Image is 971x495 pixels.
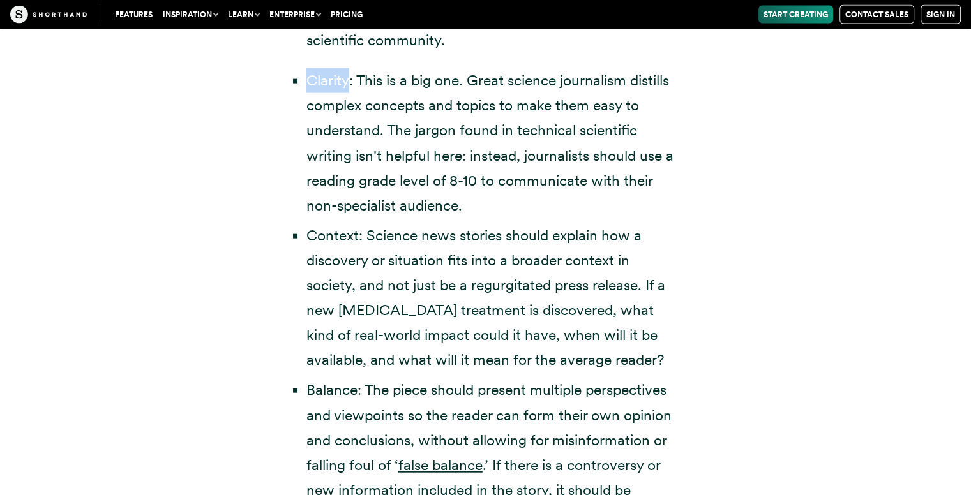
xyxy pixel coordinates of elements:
[306,223,677,373] li: Context: Science news stories should explain how a discovery or situation fits into a broader con...
[921,5,961,24] a: Sign in
[158,6,223,24] button: Inspiration
[398,456,483,474] a: false balance
[10,6,87,24] img: The Craft
[110,6,158,24] a: Features
[839,5,914,24] a: Contact Sales
[223,6,264,24] button: Learn
[758,6,833,24] a: Start Creating
[326,6,368,24] a: Pricing
[264,6,326,24] button: Enterprise
[306,68,677,218] li: Clarity: This is a big one. Great science journalism distills complex concepts and topics to make...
